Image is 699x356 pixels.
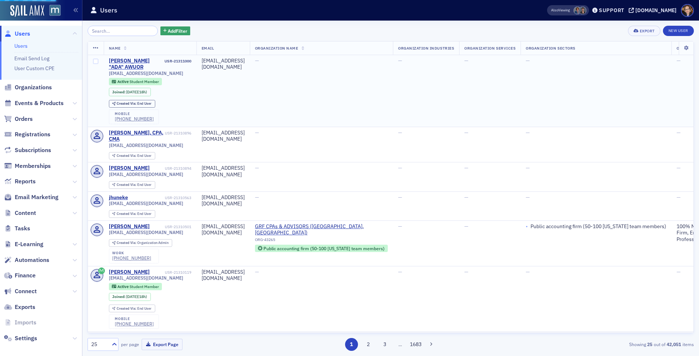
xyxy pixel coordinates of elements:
a: Automations [4,256,49,264]
span: — [526,129,530,136]
span: GRF CPAs & ADVISORS (Bethesda, MD) [255,223,388,236]
a: Finance [4,272,36,280]
button: Export [628,26,660,36]
a: Users [14,43,28,49]
span: — [398,129,402,136]
span: Reports [15,177,36,186]
span: Created Via : [117,153,137,158]
span: Mary Beth Halpern [579,7,586,14]
span: — [526,194,530,201]
div: [PERSON_NAME] [109,269,150,276]
span: Created Via : [117,240,137,245]
span: Organization Name [255,46,298,51]
span: Tasks [15,224,30,233]
a: [PHONE_NUMBER] [115,116,154,122]
span: Email [202,46,214,51]
a: Subscriptions [4,146,51,154]
span: — [677,269,681,275]
div: [EMAIL_ADDRESS][DOMAIN_NAME] [202,194,245,207]
a: Active Student Member [112,284,159,289]
div: mobile [115,112,154,116]
button: 1 [345,338,358,351]
a: [PERSON_NAME] [109,223,150,230]
span: Created Via : [117,211,137,216]
span: — [398,194,402,201]
a: Events & Products [4,99,64,107]
a: New User [663,26,694,36]
div: (18h) [126,294,147,299]
div: Support [599,7,624,14]
a: [PHONE_NUMBER] [115,321,154,327]
span: [DATE] [126,89,138,94]
h1: Users [100,6,117,15]
span: — [464,129,468,136]
span: — [464,223,468,230]
span: [EMAIL_ADDRESS][DOMAIN_NAME] [109,172,183,177]
span: Automations [15,256,49,264]
span: Organizations [15,83,52,91]
button: 3 [379,338,391,351]
a: [PERSON_NAME] "ADA" AWUOR [109,58,163,71]
a: Registrations [4,130,50,139]
button: 2 [362,338,375,351]
span: Settings [15,334,37,342]
span: Created Via : [117,182,137,187]
a: [PERSON_NAME] [109,165,150,172]
div: End User [117,102,152,106]
a: GRF CPAs & ADVISORS ([GEOGRAPHIC_DATA], [GEOGRAPHIC_DATA]) [255,223,388,236]
div: Active: Active: Student Member [109,283,162,290]
span: Created Via : [117,306,137,311]
a: Reports [4,177,36,186]
span: — [398,223,402,230]
div: USR-21310563 [129,195,191,200]
input: Search… [88,26,158,36]
button: [DOMAIN_NAME] [629,8,679,13]
div: Organization Admin [117,241,168,245]
span: — [255,165,259,171]
span: — [677,129,681,136]
span: — [398,57,402,64]
div: Export [640,29,655,33]
span: — [398,269,402,275]
a: Content [4,209,36,217]
a: E-Learning [4,240,43,248]
span: Organization Services [464,46,515,51]
div: [EMAIL_ADDRESS][DOMAIN_NAME] [202,130,245,143]
div: [DOMAIN_NAME] [635,7,677,14]
strong: 25 [646,341,654,348]
span: Connect [15,287,37,295]
span: Add Filter [168,28,187,34]
div: Created Via: End User [109,210,155,218]
span: — [677,57,681,64]
span: Name [109,46,121,51]
a: [PHONE_NUMBER] [112,255,151,261]
span: — [526,165,530,171]
button: Export Page [142,339,182,350]
a: Orders [4,115,33,123]
div: Public accounting firm (50-100 [US_STATE] team members) [531,223,666,230]
span: — [464,269,468,275]
strong: 42,051 [666,341,682,348]
a: View Homepage [44,5,61,17]
img: SailAMX [49,5,61,16]
span: — [677,165,681,171]
span: [EMAIL_ADDRESS][DOMAIN_NAME] [109,71,183,76]
span: — [464,57,468,64]
span: — [398,165,402,171]
div: jhuneke [109,194,128,201]
div: Created Via: Organization Admin [109,239,172,247]
img: SailAMX [10,5,44,17]
span: [EMAIL_ADDRESS][DOMAIN_NAME] [109,275,183,281]
span: Created Via : [117,101,137,106]
a: Connect [4,287,37,295]
button: 1683 [409,338,422,351]
span: — [255,194,259,201]
a: Imports [4,319,36,327]
a: Email Marketing [4,193,58,201]
div: (18h) [126,90,147,94]
div: End User [117,212,152,216]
